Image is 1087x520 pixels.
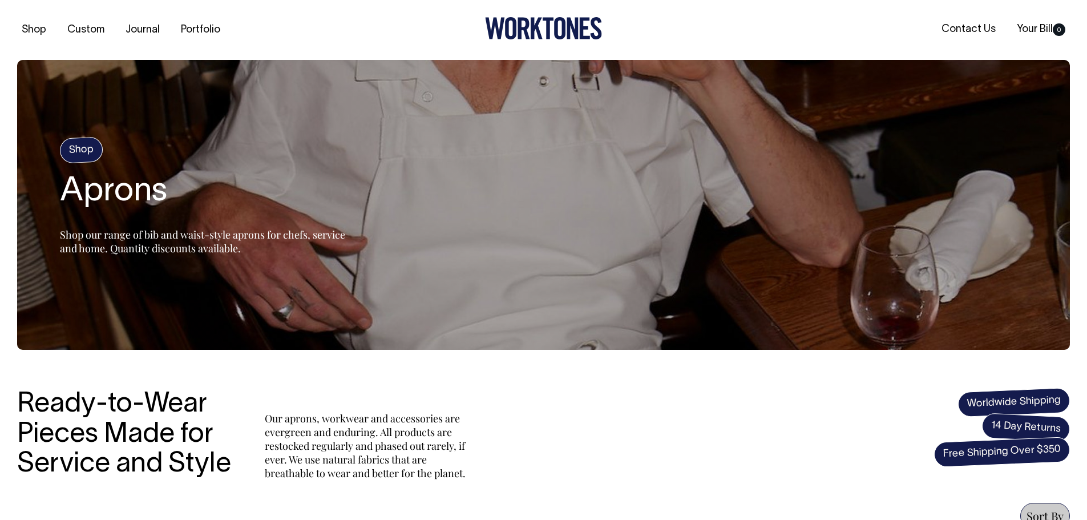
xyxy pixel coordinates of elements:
a: Your Bill0 [1012,20,1070,39]
h4: Shop [59,136,103,163]
p: Our aprons, workwear and accessories are evergreen and enduring. All products are restocked regul... [265,412,470,480]
span: 14 Day Returns [981,413,1070,442]
h3: Ready-to-Wear Pieces Made for Service and Style [17,390,240,480]
span: Shop our range of bib and waist-style aprons for chefs, service and home. Quantity discounts avai... [60,228,345,255]
a: Portfolio [176,21,225,39]
a: Contact Us [937,20,1000,39]
span: Worldwide Shipping [957,388,1070,417]
span: 0 [1053,23,1065,36]
a: Custom [63,21,109,39]
a: Shop [17,21,51,39]
h1: Aprons [60,174,345,211]
a: Journal [121,21,164,39]
span: Free Shipping Over $350 [934,437,1070,467]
